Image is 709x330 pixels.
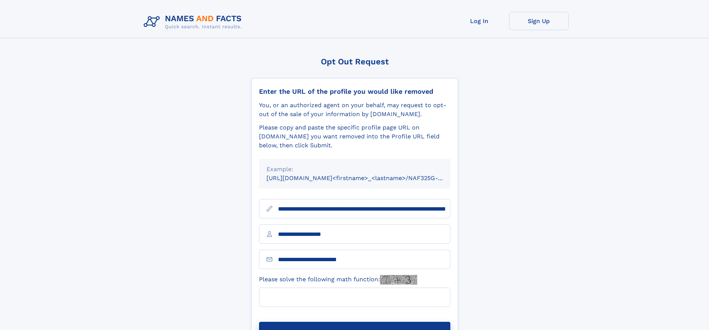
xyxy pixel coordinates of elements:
small: [URL][DOMAIN_NAME]<firstname>_<lastname>/NAF325G-xxxxxxxx [266,174,464,182]
a: Sign Up [509,12,569,30]
img: Logo Names and Facts [141,12,248,32]
div: You, or an authorized agent on your behalf, may request to opt-out of the sale of your informatio... [259,101,450,119]
div: Please copy and paste the specific profile page URL on [DOMAIN_NAME] you want removed into the Pr... [259,123,450,150]
a: Log In [450,12,509,30]
div: Enter the URL of the profile you would like removed [259,87,450,96]
label: Please solve the following math function: [259,275,417,285]
div: Example: [266,165,443,174]
div: Opt Out Request [251,57,458,66]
